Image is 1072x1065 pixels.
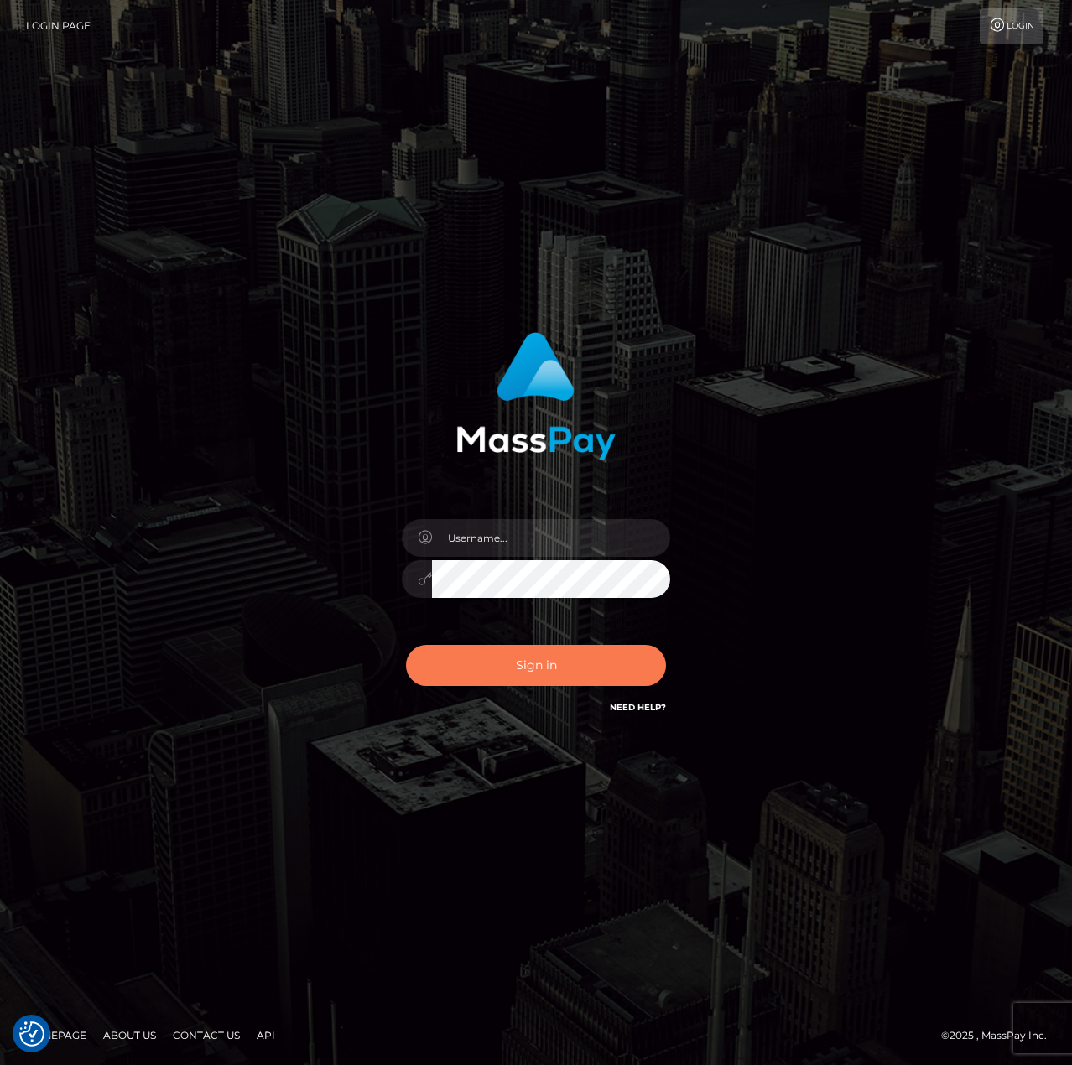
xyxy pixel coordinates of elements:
[406,645,666,686] button: Sign in
[166,1022,247,1048] a: Contact Us
[432,519,670,557] input: Username...
[26,8,91,44] a: Login Page
[250,1022,282,1048] a: API
[456,332,616,460] img: MassPay Login
[18,1022,93,1048] a: Homepage
[941,1026,1059,1045] div: © 2025 , MassPay Inc.
[96,1022,163,1048] a: About Us
[980,8,1043,44] a: Login
[19,1021,44,1047] img: Revisit consent button
[19,1021,44,1047] button: Consent Preferences
[610,702,666,713] a: Need Help?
